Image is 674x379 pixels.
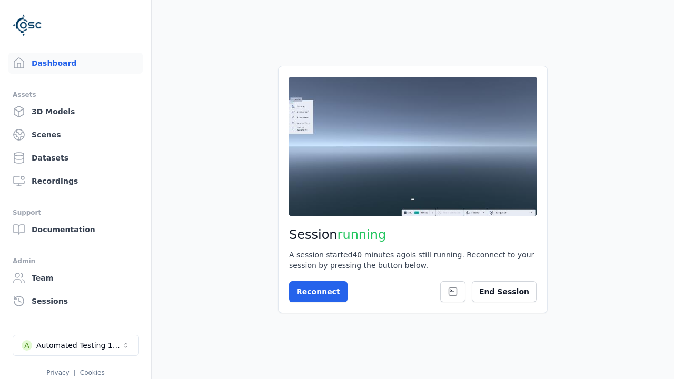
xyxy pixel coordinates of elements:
[289,250,537,271] div: A session started 40 minutes ago is still running. Reconnect to your session by pressing the butt...
[8,124,143,145] a: Scenes
[8,171,143,192] a: Recordings
[289,226,537,243] h2: Session
[46,369,69,376] a: Privacy
[13,88,138,101] div: Assets
[80,369,105,376] a: Cookies
[13,11,42,40] img: Logo
[36,340,122,351] div: Automated Testing 1 - Playwright
[472,281,537,302] button: End Session
[13,206,138,219] div: Support
[8,267,143,288] a: Team
[8,53,143,74] a: Dashboard
[13,255,138,267] div: Admin
[13,335,139,356] button: Select a workspace
[8,291,143,312] a: Sessions
[8,219,143,240] a: Documentation
[8,147,143,168] a: Datasets
[338,227,386,242] span: running
[289,281,348,302] button: Reconnect
[74,369,76,376] span: |
[8,101,143,122] a: 3D Models
[22,340,32,351] div: A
